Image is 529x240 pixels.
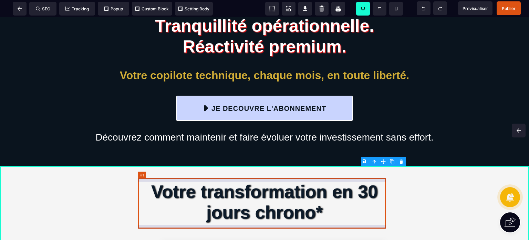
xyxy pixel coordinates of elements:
[135,6,169,11] span: Custom Block
[65,6,89,11] span: Tracking
[463,6,488,11] span: Previsualiser
[265,2,279,16] span: View components
[282,2,295,16] span: Screenshot
[178,6,209,11] span: Setting Body
[36,6,50,11] span: SEO
[104,6,123,11] span: Popup
[69,112,460,128] text: Découvrez comment maintenir et faire évoluer votre investissement sans effort.
[502,6,516,11] span: Publier
[458,1,492,15] span: Preview
[138,161,391,209] h1: Votre transformation en 30 jours chrono*
[69,48,460,68] h2: Votre copilote technique, chaque mois, en toute liberté.
[176,78,352,104] button: JE DECOUVRE L'ABONNEMENT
